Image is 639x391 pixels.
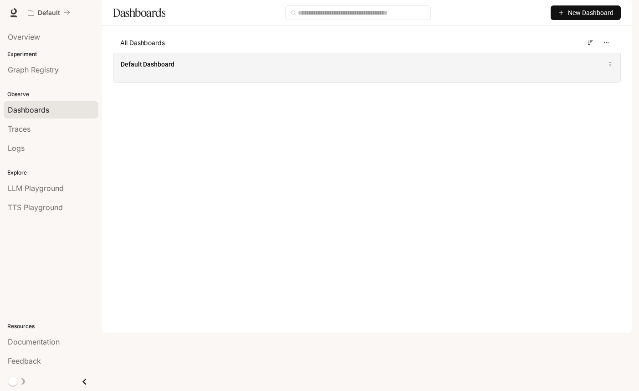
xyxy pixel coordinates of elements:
button: New Dashboard [551,5,621,20]
a: Default Dashboard [121,60,174,69]
h1: Dashboards [113,4,165,22]
p: Default [38,9,60,17]
span: New Dashboard [568,8,613,18]
button: All workspaces [24,4,74,22]
span: All Dashboards [120,38,165,47]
